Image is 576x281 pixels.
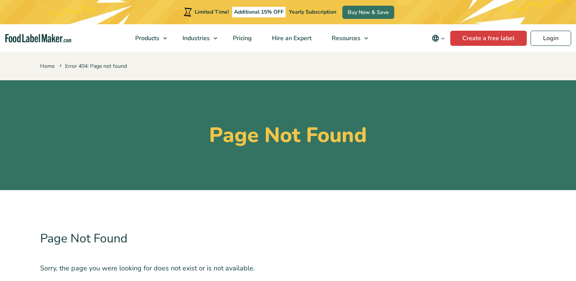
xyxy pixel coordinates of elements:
[450,31,527,46] a: Create a free label
[231,34,253,42] span: Pricing
[342,6,394,19] a: Buy Now & Save
[262,24,320,52] a: Hire an Expert
[5,34,72,43] a: Food Label Maker homepage
[232,7,286,17] span: Additional 15% OFF
[133,34,160,42] span: Products
[180,34,211,42] span: Industries
[426,31,450,46] button: Change language
[58,62,127,70] span: Error 404: Page not found
[40,62,55,70] a: Home
[195,8,229,16] span: Limited Time!
[270,34,312,42] span: Hire an Expert
[223,24,260,52] a: Pricing
[289,8,336,16] span: Yearly Subscription
[125,24,171,52] a: Products
[40,220,536,257] h2: Page Not Found
[40,263,536,274] p: Sorry, the page you were looking for does not exist or is not available.
[322,24,372,52] a: Resources
[531,31,571,46] a: Login
[173,24,221,52] a: Industries
[329,34,361,42] span: Resources
[40,123,536,148] h1: Page Not Found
